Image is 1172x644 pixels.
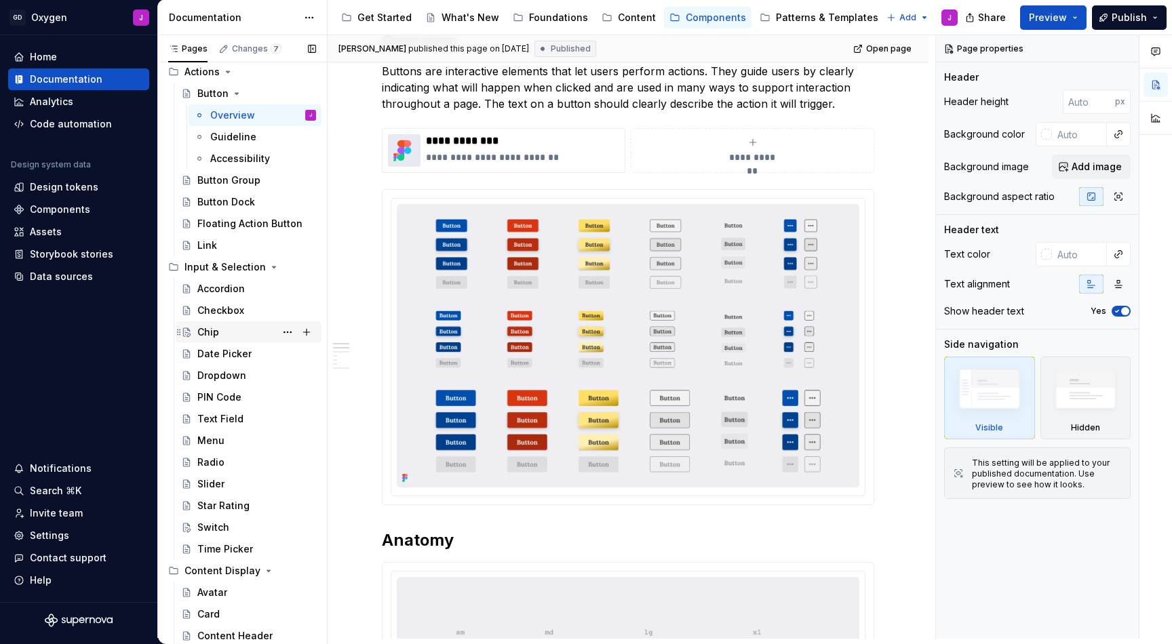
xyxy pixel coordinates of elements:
a: Card [176,603,321,625]
div: Page tree [336,4,880,31]
a: Code automation [8,113,149,135]
a: Link [176,235,321,256]
div: Button [197,87,229,100]
div: Documentation [169,11,297,24]
h2: Anatomy [382,529,874,551]
div: Header height [944,95,1009,108]
a: Dropdown [176,365,321,386]
div: Help [30,573,52,587]
span: Publish [1112,11,1147,24]
div: Star Rating [197,499,250,512]
div: Components [686,11,746,24]
a: Guideline [189,126,321,148]
div: Switch [197,521,229,534]
a: Data sources [8,266,149,287]
span: Add [899,12,916,23]
div: GD [9,9,26,26]
div: What's New [442,11,499,24]
div: Content [618,11,656,24]
button: Publish [1092,5,1167,30]
button: Add image [1052,155,1131,179]
button: Notifications [8,458,149,479]
div: Show header text [944,304,1024,318]
a: Text Field [176,408,321,430]
div: Side navigation [944,338,1019,351]
a: Star Rating [176,495,321,517]
a: Assets [8,221,149,243]
a: Documentation [8,68,149,90]
span: Published [551,43,591,54]
span: 7 [271,43,281,54]
a: Components [664,7,751,28]
div: Hidden [1040,357,1131,439]
div: Background color [944,127,1025,141]
a: Floating Action Button [176,213,321,235]
div: Analytics [30,95,73,108]
div: Floating Action Button [197,217,302,230]
div: Contact support [30,551,106,565]
div: Link [197,239,217,252]
button: Preview [1020,5,1087,30]
button: Share [958,5,1015,30]
div: Background aspect ratio [944,190,1055,203]
div: Checkbox [197,304,244,317]
a: Content [596,7,661,28]
a: Components [8,199,149,220]
div: Home [30,50,57,64]
div: published this page on [DATE] [408,43,529,54]
a: Date Picker [176,343,321,365]
div: Input & Selection [163,256,321,278]
a: Checkbox [176,300,321,321]
span: [PERSON_NAME] [338,43,406,54]
div: J [948,12,952,23]
div: Dropdown [197,369,246,382]
div: Settings [30,529,69,542]
div: J [309,108,312,122]
div: Avatar [197,586,227,599]
div: Accessibility [210,152,270,165]
div: Card [197,607,220,621]
div: Content Header [197,629,273,643]
a: Invite team [8,502,149,524]
a: Slider [176,473,321,495]
button: Add [882,8,933,27]
div: Accordion [197,282,245,296]
div: Slider [197,477,224,491]
a: Settings [8,525,149,546]
p: Buttons are interactive elements that let users perform actions. They guide users by clearly indi... [382,63,874,112]
a: Accessibility [189,148,321,169]
div: Time Picker [197,542,253,556]
a: Time Picker [176,538,321,560]
a: PIN Code [176,386,321,408]
div: Guideline [210,130,256,144]
div: Button Dock [197,195,255,209]
button: Help [8,569,149,591]
div: Text alignment [944,277,1010,291]
a: Patterns & Templates [754,7,884,28]
div: Header text [944,223,999,237]
a: Button [176,83,321,104]
div: Text Field [197,412,243,426]
a: Button Group [176,169,321,191]
svg: Supernova Logo [45,613,113,627]
label: Yes [1091,306,1106,317]
div: Design tokens [30,180,98,194]
div: Assets [30,225,62,239]
div: PIN Code [197,390,241,404]
div: Pages [168,43,208,54]
div: Date Picker [197,347,252,361]
div: Content Display [163,560,321,582]
a: What's New [420,7,505,28]
span: Share [978,11,1006,24]
div: Background image [944,160,1029,174]
span: Open page [866,43,912,54]
div: Foundations [529,11,588,24]
a: Get Started [336,7,417,28]
div: Input & Selection [184,260,266,274]
p: px [1115,96,1125,107]
div: Changes [232,43,281,54]
div: Storybook stories [30,247,113,261]
input: Auto [1052,242,1107,266]
a: Menu [176,430,321,451]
